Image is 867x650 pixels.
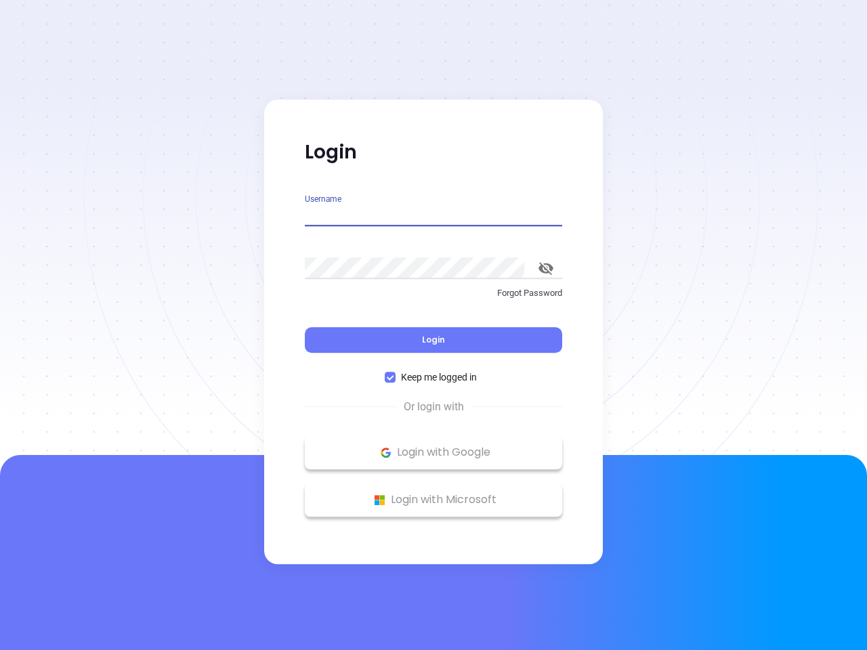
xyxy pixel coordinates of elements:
[305,286,562,311] a: Forgot Password
[377,444,394,461] img: Google Logo
[371,492,388,508] img: Microsoft Logo
[305,195,341,203] label: Username
[305,435,562,469] button: Google Logo Login with Google
[305,327,562,353] button: Login
[305,483,562,517] button: Microsoft Logo Login with Microsoft
[312,442,555,462] p: Login with Google
[422,334,445,345] span: Login
[312,490,555,510] p: Login with Microsoft
[305,286,562,300] p: Forgot Password
[396,370,482,385] span: Keep me logged in
[397,399,471,415] span: Or login with
[530,252,562,284] button: toggle password visibility
[305,140,562,165] p: Login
